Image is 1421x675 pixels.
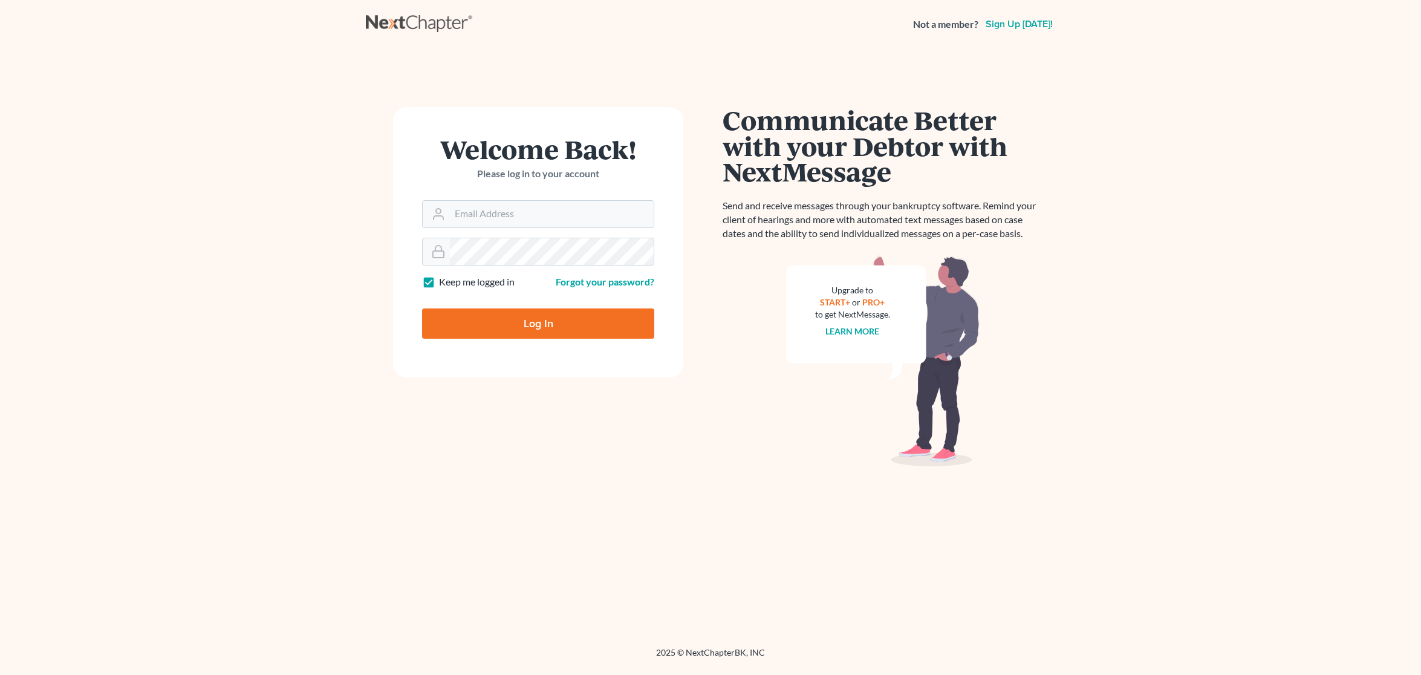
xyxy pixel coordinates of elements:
[815,284,890,296] div: Upgrade to
[863,297,885,307] a: PRO+
[422,136,654,162] h1: Welcome Back!
[439,275,515,289] label: Keep me logged in
[450,201,654,227] input: Email Address
[723,199,1043,241] p: Send and receive messages through your bankruptcy software. Remind your client of hearings and mo...
[422,308,654,339] input: Log In
[821,297,851,307] a: START+
[366,647,1055,668] div: 2025 © NextChapterBK, INC
[826,326,880,336] a: Learn more
[983,19,1055,29] a: Sign up [DATE]!
[786,255,980,467] img: nextmessage_bg-59042aed3d76b12b5cd301f8e5b87938c9018125f34e5fa2b7a6b67550977c72.svg
[723,107,1043,184] h1: Communicate Better with your Debtor with NextMessage
[422,167,654,181] p: Please log in to your account
[913,18,978,31] strong: Not a member?
[556,276,654,287] a: Forgot your password?
[815,308,890,321] div: to get NextMessage.
[853,297,861,307] span: or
